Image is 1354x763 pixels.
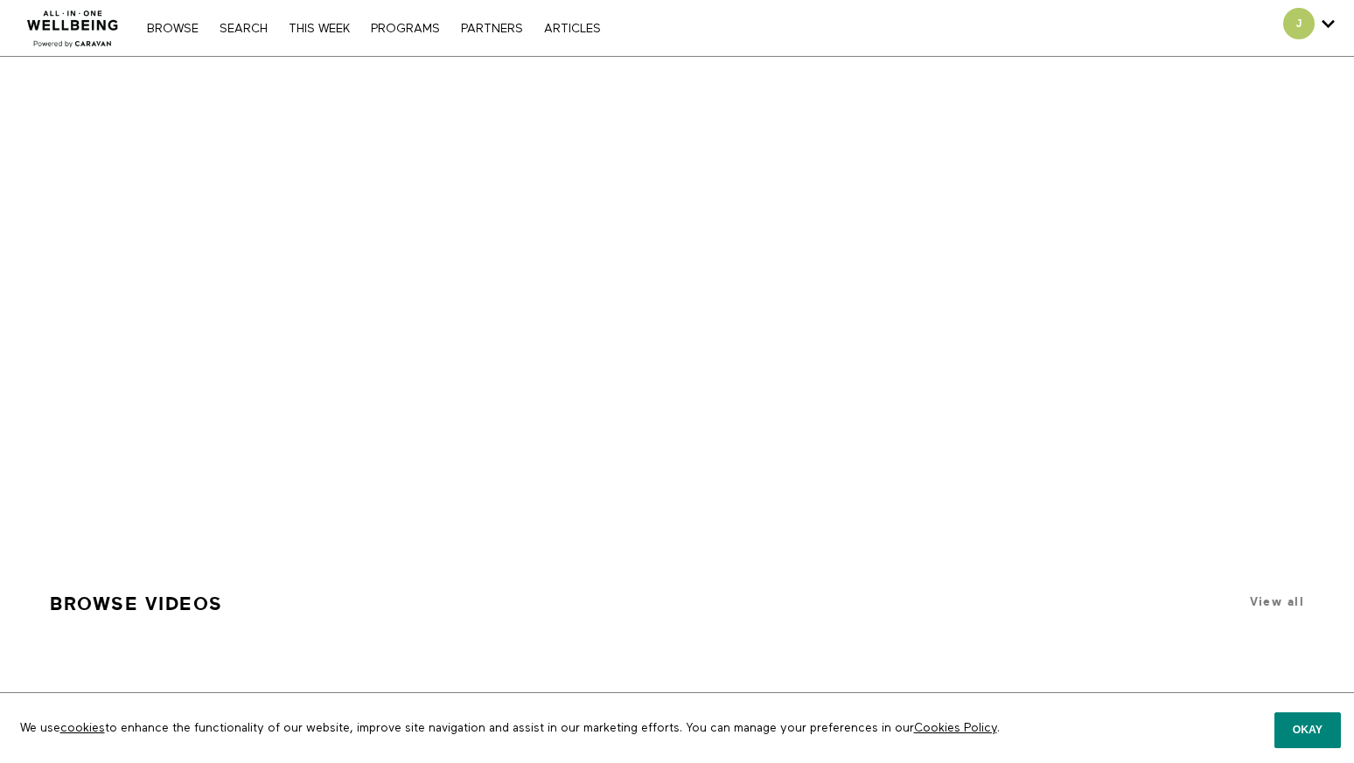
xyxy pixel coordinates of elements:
[1250,595,1304,608] a: View all
[7,706,1064,750] p: We use to enhance the functionality of our website, improve site navigation and assist in our mar...
[138,23,207,35] a: Browse
[914,722,997,734] a: Cookies Policy
[452,23,532,35] a: PARTNERS
[1274,712,1341,747] button: Okay
[50,586,223,622] a: Browse Videos
[60,722,105,734] a: cookies
[535,23,610,35] a: ARTICLES
[362,23,449,35] a: PROGRAMS
[138,19,609,37] nav: Primary
[280,23,359,35] a: THIS WEEK
[211,23,276,35] a: Search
